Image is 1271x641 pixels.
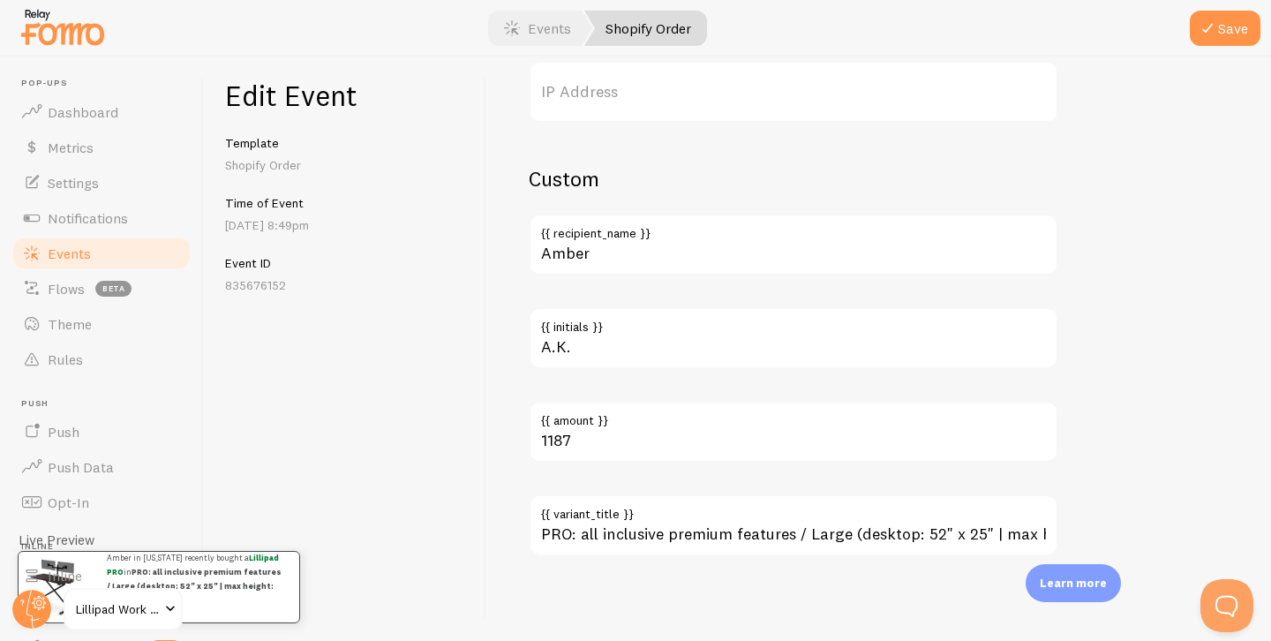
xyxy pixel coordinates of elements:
[529,61,1058,123] label: IP Address
[21,78,192,89] span: Pop-ups
[11,271,192,306] a: Flows beta
[21,541,192,553] span: Inline
[11,130,192,165] a: Metrics
[11,94,192,130] a: Dashboard
[225,78,464,114] h1: Edit Event
[11,449,192,485] a: Push Data
[529,214,1058,244] label: {{ recipient_name }}
[529,401,1058,431] label: {{ amount }}
[529,494,1058,524] label: {{ variant_title }}
[1026,564,1121,602] div: Learn more
[225,156,464,174] p: Shopify Order
[11,414,192,449] a: Push
[225,135,464,151] h5: Template
[11,558,192,593] a: Inline
[48,494,89,511] span: Opt-In
[48,423,79,441] span: Push
[48,315,92,333] span: Theme
[48,174,99,192] span: Settings
[48,351,83,368] span: Rules
[225,216,464,234] p: [DATE] 8:49pm
[48,103,118,121] span: Dashboard
[225,255,464,271] h5: Event ID
[21,398,192,410] span: Push
[48,567,82,584] span: Inline
[48,209,128,227] span: Notifications
[11,165,192,200] a: Settings
[48,458,114,476] span: Push Data
[11,236,192,271] a: Events
[48,280,85,298] span: Flows
[11,200,192,236] a: Notifications
[64,588,183,630] a: Lillipad Work Solutions
[1200,579,1253,632] iframe: Help Scout Beacon - Open
[19,4,107,49] img: fomo-relay-logo-orange.svg
[225,195,464,211] h5: Time of Event
[225,276,464,294] p: 835676152
[95,281,132,297] span: beta
[529,165,1058,192] h2: Custom
[11,485,192,520] a: Opt-In
[11,306,192,342] a: Theme
[1040,575,1107,592] p: Learn more
[48,139,94,156] span: Metrics
[11,342,192,377] a: Rules
[48,245,91,262] span: Events
[529,307,1058,337] label: {{ initials }}
[76,599,160,620] span: Lillipad Work Solutions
